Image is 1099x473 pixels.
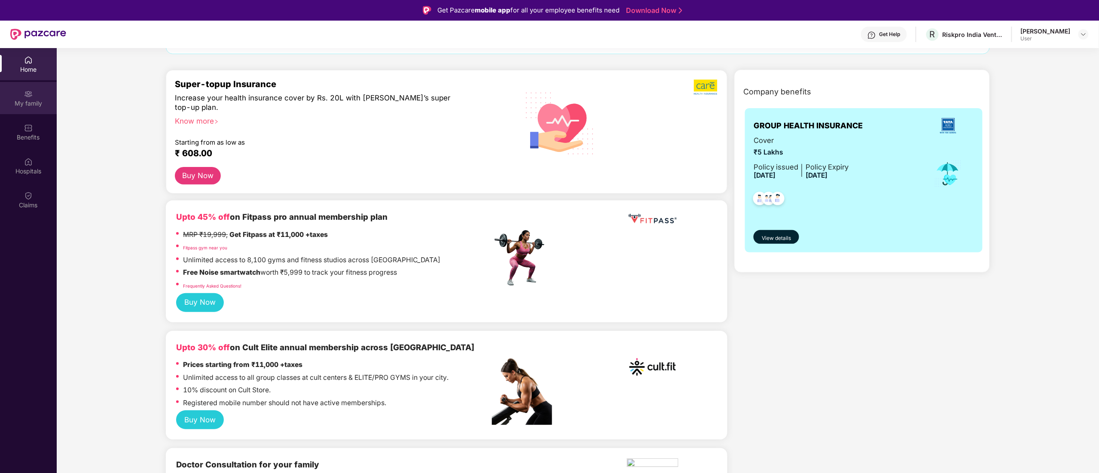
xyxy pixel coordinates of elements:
[176,343,230,352] b: Upto 30% off
[758,189,779,210] img: svg+xml;base64,PHN2ZyB4bWxucz0iaHR0cDovL3d3dy53My5vcmcvMjAwMC9zdmciIHdpZHRoPSI0OC45MTUiIGhlaWdodD...
[183,373,449,383] p: Unlimited access to all group classes at cult centers & ELITE/PRO GYMS in your city.
[679,6,682,15] img: Stroke
[754,147,849,158] span: ₹5 Lakhs
[10,29,66,40] img: New Pazcare Logo
[24,124,33,132] img: svg+xml;base64,PHN2ZyBpZD0iQmVuZWZpdHMiIHhtbG5zPSJodHRwOi8vd3d3LnczLm9yZy8yMDAwL3N2ZyIgd2lkdGg9Ij...
[519,81,601,164] img: svg+xml;base64,PHN2ZyB4bWxucz0iaHR0cDovL3d3dy53My5vcmcvMjAwMC9zdmciIHhtbG5zOnhsaW5rPSJodHRwOi8vd3...
[1080,31,1087,38] img: svg+xml;base64,PHN2ZyBpZD0iRHJvcGRvd24tMzJ4MzIiIHhtbG5zPSJodHRwOi8vd3d3LnczLm9yZy8yMDAwL3N2ZyIgd2...
[937,114,960,137] img: insurerLogo
[930,29,935,39] span: R
[183,267,397,278] p: worth ₹5,999 to track your fitness progress
[1021,35,1071,42] div: User
[183,268,260,276] strong: Free Noise smartwatch
[694,79,718,95] img: b5dec4f62d2307b9de63beb79f102df3.png
[176,460,319,470] b: Doctor Consultation for your family
[175,167,221,185] button: Buy Now
[867,31,876,39] img: svg+xml;base64,PHN2ZyBpZD0iSGVscC0zMngzMiIgeG1sbnM9Imh0dHA6Ly93d3cudzMub3JnLzIwMDAvc3ZnIiB3aWR0aD...
[943,30,1003,39] div: Riskpro India Ventures Private Limited
[754,171,775,179] span: [DATE]
[176,293,224,312] button: Buy Now
[175,148,483,158] div: ₹ 608.00
[183,255,440,266] p: Unlimited access to 8,100 gyms and fitness studios across [GEOGRAPHIC_DATA]
[229,230,328,239] strong: Get Fitpass at ₹11,000 +taxes
[754,135,849,146] span: Cover
[175,93,455,112] div: Increase your health insurance cover by Rs. 20L with [PERSON_NAME]’s super top-up plan.
[806,161,849,173] div: Policy Expiry
[475,6,510,14] strong: mobile app
[24,90,33,98] img: svg+xml;base64,PHN2ZyB3aWR0aD0iMjAiIGhlaWdodD0iMjAiIHZpZXdCb3g9IjAgMCAyMCAyMCIgZmlsbD0ibm9uZSIgeG...
[627,211,678,227] img: fppp.png
[626,6,680,15] a: Download Now
[806,171,827,179] span: [DATE]
[749,189,770,210] img: svg+xml;base64,PHN2ZyB4bWxucz0iaHR0cDovL3d3dy53My5vcmcvMjAwMC9zdmciIHdpZHRoPSI0OC45NDMiIGhlaWdodD...
[24,191,33,200] img: svg+xml;base64,PHN2ZyBpZD0iQ2xhaW0iIHhtbG5zPSJodHRwOi8vd3d3LnczLm9yZy8yMDAwL3N2ZyIgd2lkdGg9IjIwIi...
[437,5,620,15] div: Get Pazcare for all your employee benefits need
[24,158,33,166] img: svg+xml;base64,PHN2ZyBpZD0iSG9zcGl0YWxzIiB4bWxucz0iaHR0cDovL3d3dy53My5vcmcvMjAwMC9zdmciIHdpZHRoPS...
[183,245,227,250] a: Fitpass gym near you
[183,398,386,409] p: Registered mobile number should not have active memberships.
[183,283,241,288] a: Frequently Asked Questions!
[934,160,962,188] img: icon
[175,139,455,145] div: Starting from as low as
[754,161,798,173] div: Policy issued
[754,120,863,132] span: GROUP HEALTH INSURANCE
[24,56,33,64] img: svg+xml;base64,PHN2ZyBpZD0iSG9tZSIgeG1sbnM9Imh0dHA6Ly93d3cudzMub3JnLzIwMDAvc3ZnIiB3aWR0aD0iMjAiIG...
[183,361,302,369] strong: Prices starting from ₹11,000 +taxes
[176,343,474,352] b: on Cult Elite annual membership across [GEOGRAPHIC_DATA]
[176,212,388,222] b: on Fitpass pro annual membership plan
[492,228,552,288] img: fpp.png
[627,458,678,470] img: physica%20-%20Edited.png
[183,230,228,239] del: MRP ₹19,999,
[754,230,799,244] button: View details
[214,119,219,124] span: right
[175,79,492,89] div: Super-topup Insurance
[492,358,552,425] img: pc2.png
[627,341,678,393] img: cult.png
[175,116,487,122] div: Know more
[767,189,788,210] img: svg+xml;base64,PHN2ZyB4bWxucz0iaHR0cDovL3d3dy53My5vcmcvMjAwMC9zdmciIHdpZHRoPSI0OC45NDMiIGhlaWdodD...
[423,6,431,15] img: Logo
[743,86,811,98] span: Company benefits
[183,385,271,396] p: 10% discount on Cult Store.
[762,234,791,243] span: View details
[879,31,901,38] div: Get Help
[176,212,230,222] b: Upto 45% off
[176,410,224,429] button: Buy Now
[1021,27,1071,35] div: [PERSON_NAME]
